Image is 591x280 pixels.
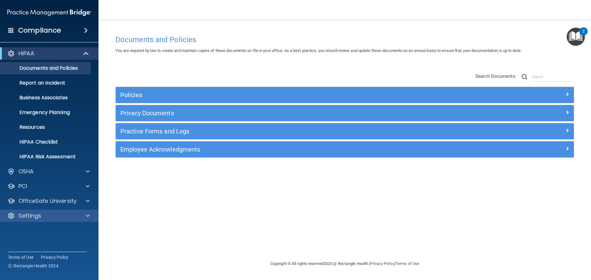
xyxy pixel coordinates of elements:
[396,261,419,266] a: Terms of Use
[120,144,569,154] a: Employee Acknowledgments
[232,254,457,274] div: Copyright © All rights reserved 2025 @ Rectangle Health | |
[18,26,61,35] h4: Compliance
[7,212,90,219] a: Settings
[8,254,34,260] a: Terms of Use
[8,263,58,269] span: Ⓒ Rectangle Health 2024
[370,261,394,266] a: Privacy Policy
[4,80,88,86] p: Report an Incident
[582,31,585,39] div: 2
[7,50,89,57] a: HIPAA
[18,197,77,205] p: OfficeSafe University
[532,72,574,81] input: Search
[120,90,569,100] a: Policies
[7,6,91,19] img: PMB logo
[120,128,455,135] h5: Practice Forms and Logs
[7,168,90,175] a: OSHA
[115,48,521,53] span: You are required by law to create and maintain copies of these documents on file in your office. ...
[18,212,41,219] p: Settings
[522,74,527,80] img: ic-search.3b580494.png
[18,168,34,175] p: OSHA
[18,183,27,190] p: PCI
[120,126,569,136] a: Practice Forms and Logs
[7,197,90,205] a: OfficeSafe University
[41,254,69,260] a: Privacy Policy
[475,73,516,79] span: Search Documents:
[4,124,88,130] p: Resources
[7,183,90,190] a: PCI
[567,28,585,46] button: Open Resource Center, 2 new notifications
[18,50,34,57] p: HIPAA
[120,108,569,118] a: Privacy Documents
[4,109,88,116] p: Emergency Planning
[4,139,88,145] p: HIPAA Checklist
[4,95,88,101] p: Business Associates
[120,110,455,116] h5: Privacy Documents
[4,65,88,71] p: Documents and Policies
[4,154,88,160] p: HIPAA Risk Assessment
[115,36,574,44] h4: Documents and Policies
[120,146,455,153] h5: Employee Acknowledgments
[120,92,455,98] h5: Policies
